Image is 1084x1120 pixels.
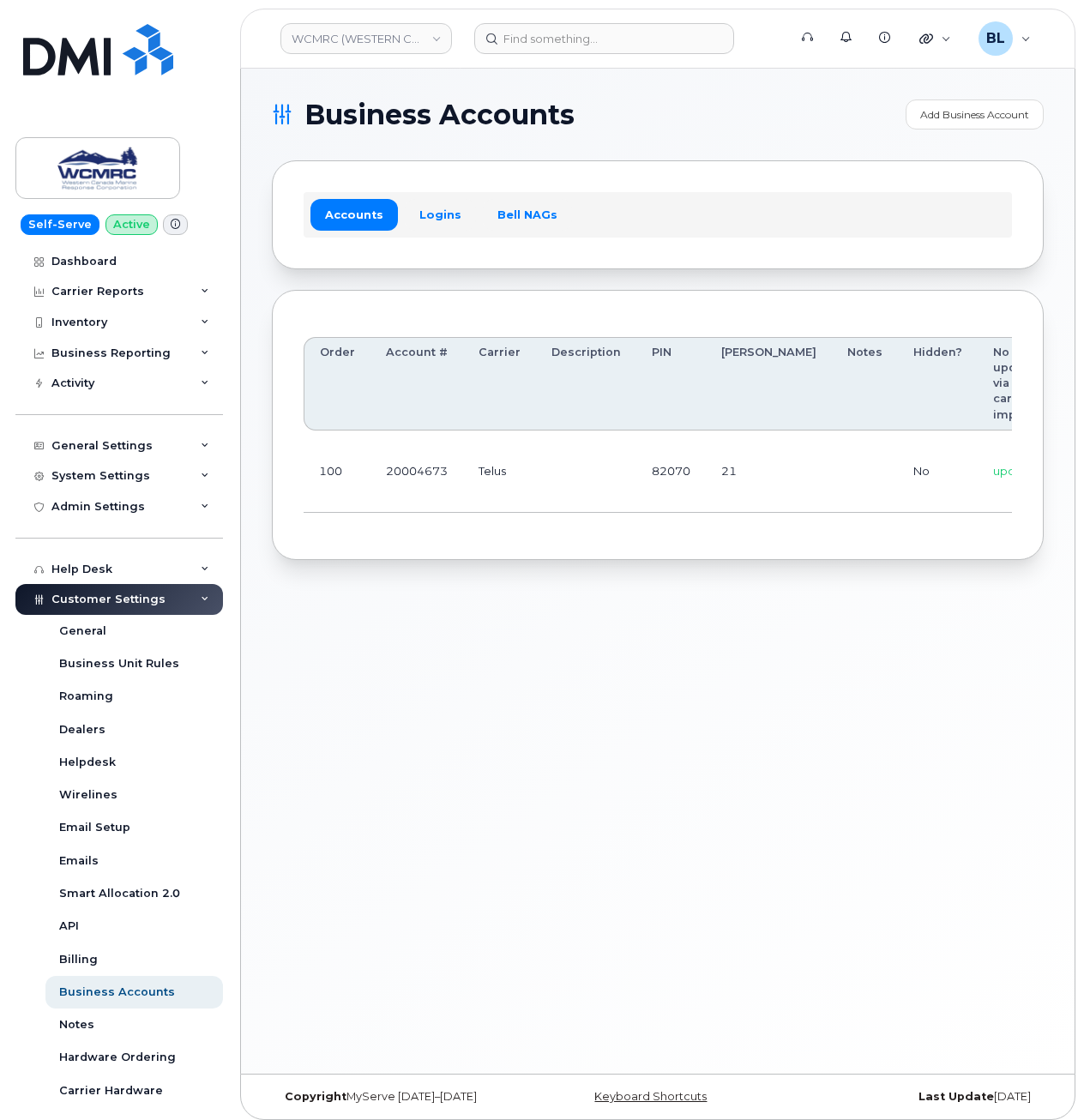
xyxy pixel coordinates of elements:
span: update [993,464,1034,478]
div: MyServe [DATE]–[DATE] [272,1090,529,1104]
a: Accounts [310,199,398,230]
th: PIN [636,337,706,431]
th: No updates via carrier import [978,337,1057,431]
div: [DATE] [786,1090,1044,1104]
span: Business Accounts [304,102,575,128]
th: [PERSON_NAME] [706,337,832,431]
td: 82070 [636,431,706,513]
a: Bell NAGs [483,199,572,230]
th: Hidden? [898,337,978,431]
td: 21 [706,431,832,513]
th: Carrier [463,337,536,431]
td: 20004673 [370,431,463,513]
a: Add Business Account [906,99,1044,129]
strong: Last Update [918,1090,994,1103]
a: Keyboard Shortcuts [594,1090,707,1103]
th: Account # [370,337,463,431]
a: Logins [405,199,476,230]
td: No [898,431,978,513]
strong: Copyright [285,1090,346,1103]
td: Telus [463,431,536,513]
td: 100 [304,431,370,513]
th: Order [304,337,370,431]
th: Description [536,337,636,431]
th: Notes [832,337,898,431]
